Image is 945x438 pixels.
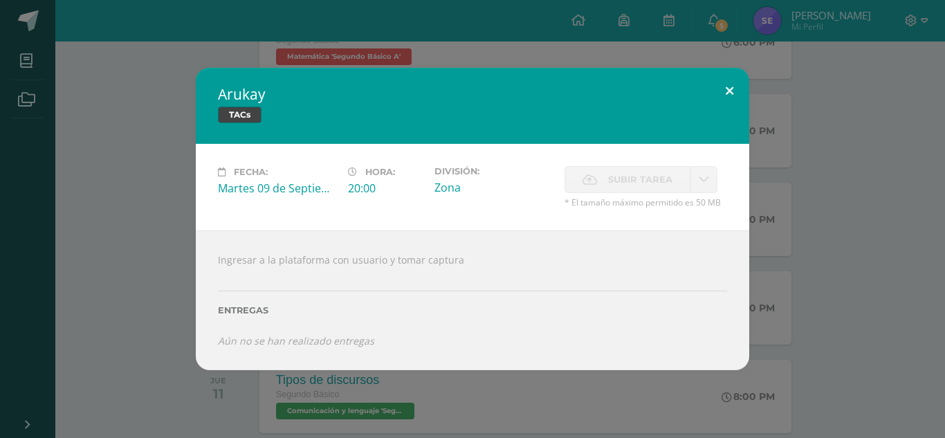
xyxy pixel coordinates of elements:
span: Hora: [365,167,395,177]
button: Close (Esc) [710,68,749,115]
span: Subir tarea [608,167,672,192]
label: División: [434,166,553,176]
div: Zona [434,180,553,195]
div: Ingresar a la plataforma con usuario y tomar captura [196,230,749,370]
div: 20:00 [348,181,423,196]
label: La fecha de entrega ha expirado [565,166,690,193]
div: Martes 09 de Septiembre [218,181,337,196]
i: Aún no se han realizado entregas [218,334,374,347]
a: La fecha de entrega ha expirado [690,166,717,193]
h2: Arukay [218,84,727,104]
span: TACs [218,107,262,123]
span: Fecha: [234,167,268,177]
span: * El tamaño máximo permitido es 50 MB [565,197,727,208]
label: Entregas [218,305,727,316]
